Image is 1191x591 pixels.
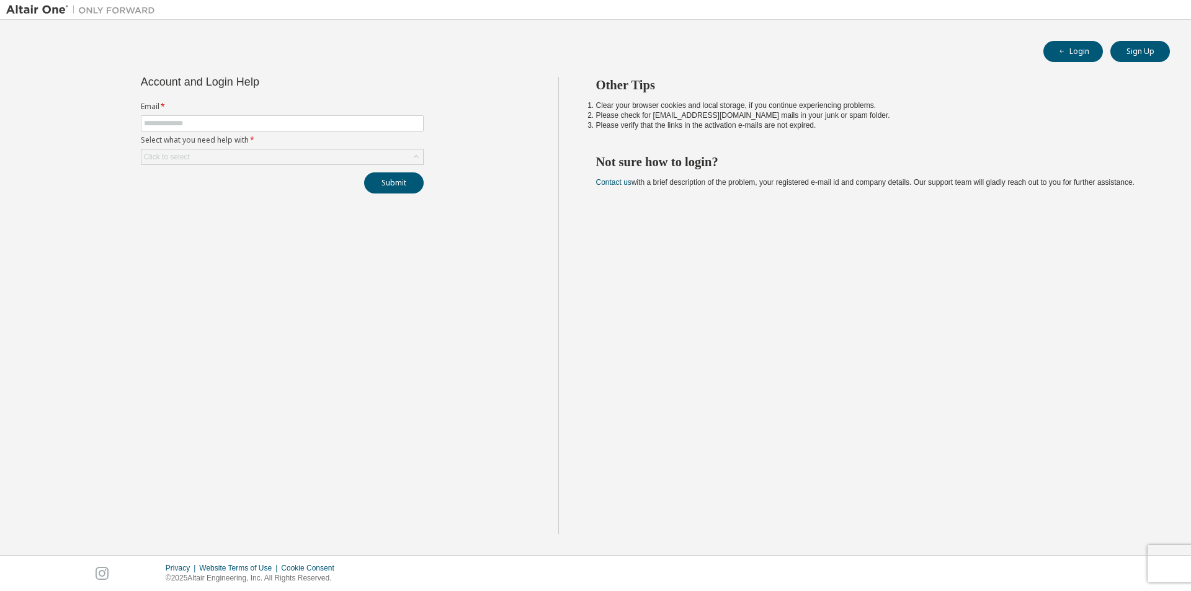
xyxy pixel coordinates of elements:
[596,100,1148,110] li: Clear your browser cookies and local storage, if you continue experiencing problems.
[596,110,1148,120] li: Please check for [EMAIL_ADDRESS][DOMAIN_NAME] mails in your junk or spam folder.
[1043,41,1103,62] button: Login
[596,178,1135,187] span: with a brief description of the problem, your registered e-mail id and company details. Our suppo...
[1110,41,1170,62] button: Sign Up
[6,4,161,16] img: Altair One
[166,573,342,584] p: © 2025 Altair Engineering, Inc. All Rights Reserved.
[364,172,424,193] button: Submit
[281,563,341,573] div: Cookie Consent
[141,102,424,112] label: Email
[596,178,631,187] a: Contact us
[141,77,367,87] div: Account and Login Help
[596,77,1148,93] h2: Other Tips
[199,563,281,573] div: Website Terms of Use
[96,567,109,580] img: instagram.svg
[596,120,1148,130] li: Please verify that the links in the activation e-mails are not expired.
[141,149,423,164] div: Click to select
[596,154,1148,170] h2: Not sure how to login?
[144,152,190,162] div: Click to select
[141,135,424,145] label: Select what you need help with
[166,563,199,573] div: Privacy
